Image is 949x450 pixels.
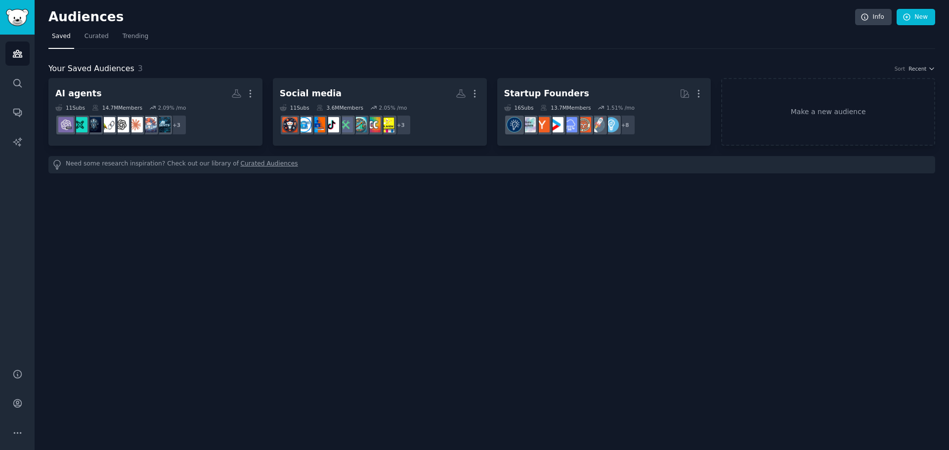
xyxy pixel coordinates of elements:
img: OpenAI [114,117,129,132]
img: AI_Agents [141,117,157,132]
img: startups [590,117,605,132]
img: DigitalMarketingHack [310,117,325,132]
img: onlyfansadvice [296,117,311,132]
img: LangChain [100,117,115,132]
img: aiagents [155,117,171,132]
div: 2.09 % /mo [158,104,186,111]
img: ycombinator [534,117,550,132]
a: Trending [119,29,152,49]
div: Sort [895,65,906,72]
a: Startup Founders16Subs13.7MMembers1.51% /mo+8EntrepreneurstartupsEntrepreneurRideAlongSaaSstartup... [497,78,711,146]
img: ClaudeAI [128,117,143,132]
img: socialmedia [282,117,298,132]
img: DigitalMarketingHelp [379,117,394,132]
img: GummySearch logo [6,9,29,26]
span: Trending [123,32,148,41]
div: 11 Sub s [280,104,309,111]
span: Curated [85,32,109,41]
div: + 3 [390,115,411,135]
a: Curated [81,29,112,49]
a: AI agents11Subs14.7MMembers2.09% /mo+3aiagentsAI_AgentsClaudeAIOpenAILangChainPostAILLMDevsChatGP... [48,78,262,146]
a: New [897,9,935,26]
img: LLMDevs [72,117,87,132]
span: Recent [908,65,926,72]
a: Curated Audiences [241,160,298,170]
div: Social media [280,87,342,100]
span: 3 [138,64,143,73]
img: EntrepreneurRideAlong [576,117,591,132]
img: SaaS [562,117,577,132]
div: + 3 [166,115,187,135]
img: PostAI [86,117,101,132]
a: Info [855,9,892,26]
img: Entrepreneurship [507,117,522,132]
img: indiehackers [520,117,536,132]
div: Startup Founders [504,87,589,100]
span: Saved [52,32,71,41]
img: ChatGPTPro [58,117,74,132]
a: Make a new audience [721,78,935,146]
div: AI agents [55,87,102,100]
h2: Audiences [48,9,855,25]
img: ContentCreators [365,117,381,132]
img: Tiktokhelp [324,117,339,132]
div: 3.6M Members [316,104,363,111]
button: Recent [908,65,935,72]
div: 14.7M Members [92,104,142,111]
img: Affiliatemarketing [351,117,367,132]
a: Social media11Subs3.6MMembers2.05% /mo+3DigitalMarketingHelpContentCreatorsAffiliatemarketingcont... [273,78,487,146]
img: startup [548,117,563,132]
div: + 8 [615,115,636,135]
span: Your Saved Audiences [48,63,134,75]
div: 2.05 % /mo [379,104,407,111]
div: 16 Sub s [504,104,534,111]
div: 11 Sub s [55,104,85,111]
div: 13.7M Members [540,104,591,111]
a: Saved [48,29,74,49]
div: Need some research inspiration? Check out our library of [48,156,935,173]
img: contentcreation [338,117,353,132]
img: Entrepreneur [604,117,619,132]
div: 1.51 % /mo [606,104,635,111]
